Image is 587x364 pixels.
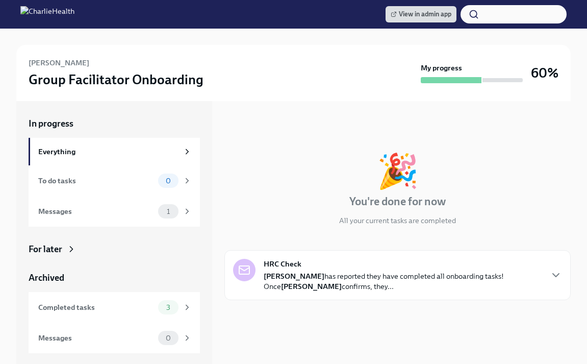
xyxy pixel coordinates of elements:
h3: Group Facilitator Onboarding [29,70,203,89]
a: Everything [29,138,200,165]
div: To do tasks [38,175,154,186]
span: 1 [161,208,176,215]
span: 0 [160,334,177,342]
a: Messages1 [29,196,200,227]
h3: 60% [531,64,558,82]
img: CharlieHealth [20,6,74,22]
div: In progress [224,117,269,130]
strong: [PERSON_NAME] [264,272,324,281]
p: All your current tasks are completed [339,215,456,226]
div: Everything [38,146,178,157]
strong: HRC Check [264,259,301,269]
a: In progress [29,117,200,130]
a: To do tasks0 [29,165,200,196]
p: has reported they have completed all onboarding tasks! Once confirms, they... [264,271,542,292]
span: 3 [160,304,176,311]
span: View in admin app [391,9,451,19]
strong: My progress [421,63,462,73]
a: For later [29,243,200,255]
a: Messages0 [29,323,200,353]
div: Completed tasks [38,302,154,313]
h4: You're done for now [349,194,446,209]
div: 🎉 [377,154,419,188]
div: Messages [38,206,154,217]
a: Archived [29,272,200,284]
span: 0 [160,177,177,185]
a: View in admin app [386,6,456,22]
strong: [PERSON_NAME] [281,282,342,291]
div: For later [29,243,62,255]
a: Completed tasks3 [29,292,200,323]
div: Messages [38,332,154,344]
h6: [PERSON_NAME] [29,57,89,68]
